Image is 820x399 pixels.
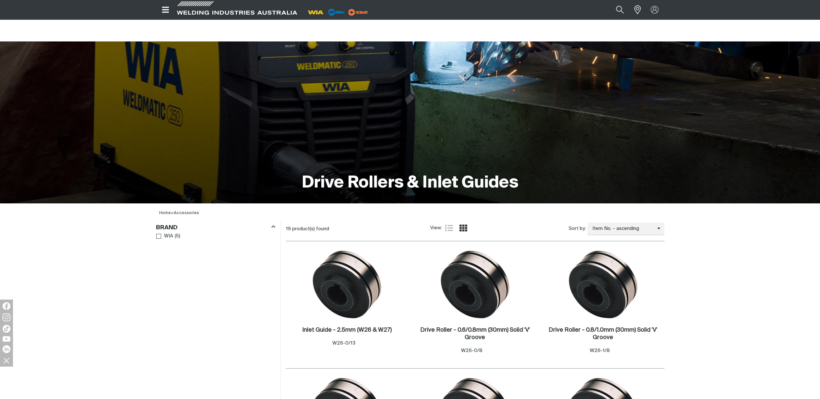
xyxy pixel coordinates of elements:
[1,355,12,366] img: hide socials
[590,348,610,353] span: W26-1/8
[588,225,657,233] span: Item No. - ascending
[568,250,638,319] img: Drive Roller - 0.8/1.0mm (30mm) Solid 'V' Groove
[156,223,275,232] div: Brand
[609,3,631,17] button: Search products
[420,327,530,340] h2: Drive Roller - 0.6/0.8mm (30mm) Solid 'V' Groove
[3,336,10,342] img: YouTube
[302,173,518,194] h1: Drive Rollers & Inlet Guides
[3,302,10,310] img: Facebook
[440,250,510,319] img: Drive Roller - 0.6/0.8mm (30mm) Solid 'V' Groove
[156,232,173,241] a: WIA
[549,327,657,340] h2: Drive Roller - 0.8/1.0mm (30mm) Solid 'V' Groove
[3,313,10,321] img: Instagram
[159,211,171,215] a: Home
[156,224,178,232] h3: Brand
[312,250,382,319] img: Inlet Guide - 2.5mm (W26 & W27)
[332,341,355,346] span: W26-0/13
[569,225,586,233] span: Sort by:
[171,211,174,215] span: >
[3,345,10,353] img: LinkedIn
[545,326,661,341] a: Drive Roller - 0.8/1.0mm (30mm) Solid 'V' Groove
[461,348,482,353] span: W26-0/8
[292,226,329,231] span: product(s) found
[164,233,173,240] span: WIA
[286,221,664,237] section: Product list controls
[417,326,533,341] a: Drive Roller - 0.6/0.8mm (30mm) Solid 'V' Groove
[156,232,275,241] ul: Brand
[346,7,370,17] img: miller
[302,326,392,334] a: Inlet Guide - 2.5mm (W26 & W27)
[430,224,442,232] span: View:
[174,211,199,215] a: Accessories
[346,10,370,15] a: miller
[156,221,275,241] aside: Filters
[286,226,431,232] div: 19
[445,224,453,232] a: List view
[3,325,10,333] img: TikTok
[175,233,180,240] span: ( 5 )
[302,327,392,333] h2: Inlet Guide - 2.5mm (W26 & W27)
[600,3,631,17] input: Product name or item number...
